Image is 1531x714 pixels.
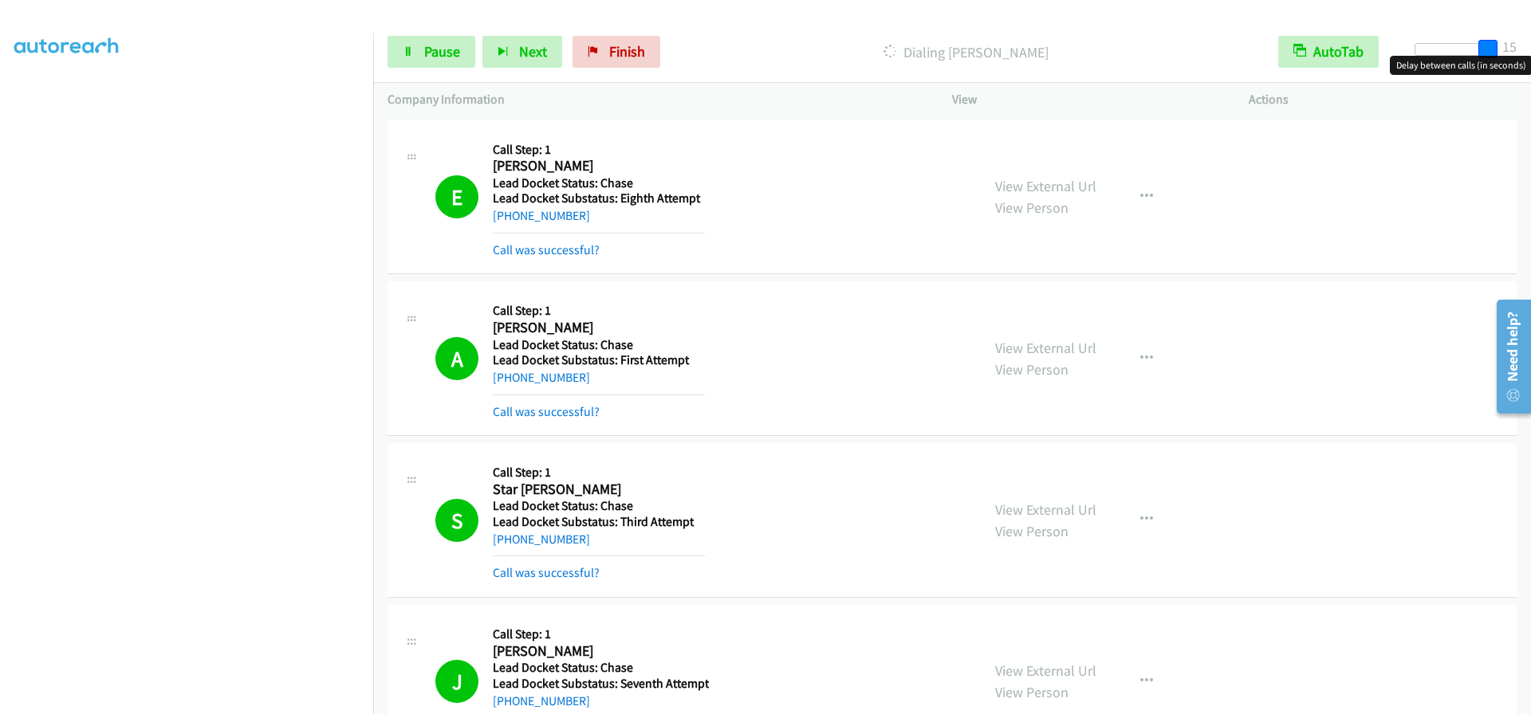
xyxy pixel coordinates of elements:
a: Call was successful? [493,242,600,257]
a: Finish [573,36,660,68]
h5: Call Step: 1 [493,626,709,642]
h2: [PERSON_NAME] [493,319,705,337]
h5: Call Step: 1 [493,142,705,158]
a: [PHONE_NUMBER] [493,370,590,385]
a: View Person [995,683,1069,701]
h2: [PERSON_NAME] [493,642,705,661]
a: View Person [995,198,1069,217]
h5: Lead Docket Substatus: First Attempt [493,352,705,368]
h5: Lead Docket Substatus: Eighth Attempt [493,190,705,206]
h1: A [435,337,478,380]
p: Actions [1249,90,1517,109]
a: View External Url [995,661,1096,680]
h1: E [435,175,478,218]
h5: Lead Docket Status: Chase [493,660,709,676]
h5: Call Step: 1 [493,303,705,319]
h5: Lead Docket Substatus: Seventh Attempt [493,676,709,692]
p: Dialing [PERSON_NAME] [682,41,1250,63]
span: Finish [609,42,645,61]
button: AutoTab [1278,36,1379,68]
a: [PHONE_NUMBER] [493,532,590,547]
span: Pause [424,42,460,61]
a: View External Url [995,500,1096,519]
h2: Star [PERSON_NAME] [493,481,705,499]
h5: Lead Docket Status: Chase [493,498,705,514]
a: Call was successful? [493,404,600,419]
h1: J [435,660,478,703]
iframe: Resource Center [1485,293,1531,420]
button: Next [482,36,562,68]
h1: S [435,499,478,542]
a: View External Url [995,339,1096,357]
h5: Lead Docket Status: Chase [493,175,705,191]
h5: Lead Docket Substatus: Third Attempt [493,514,705,530]
h5: Call Step: 1 [493,465,705,481]
h5: Lead Docket Status: Chase [493,337,705,353]
a: Pause [388,36,475,68]
a: View External Url [995,177,1096,195]
h2: [PERSON_NAME] [493,157,705,175]
a: [PHONE_NUMBER] [493,208,590,223]
a: Call was successful? [493,565,600,580]
p: View [952,90,1220,109]
a: [PHONE_NUMBER] [493,693,590,708]
a: View Person [995,522,1069,540]
span: Next [519,42,547,61]
p: Company Information [388,90,923,109]
div: 15 [1502,36,1517,57]
a: View Person [995,360,1069,379]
